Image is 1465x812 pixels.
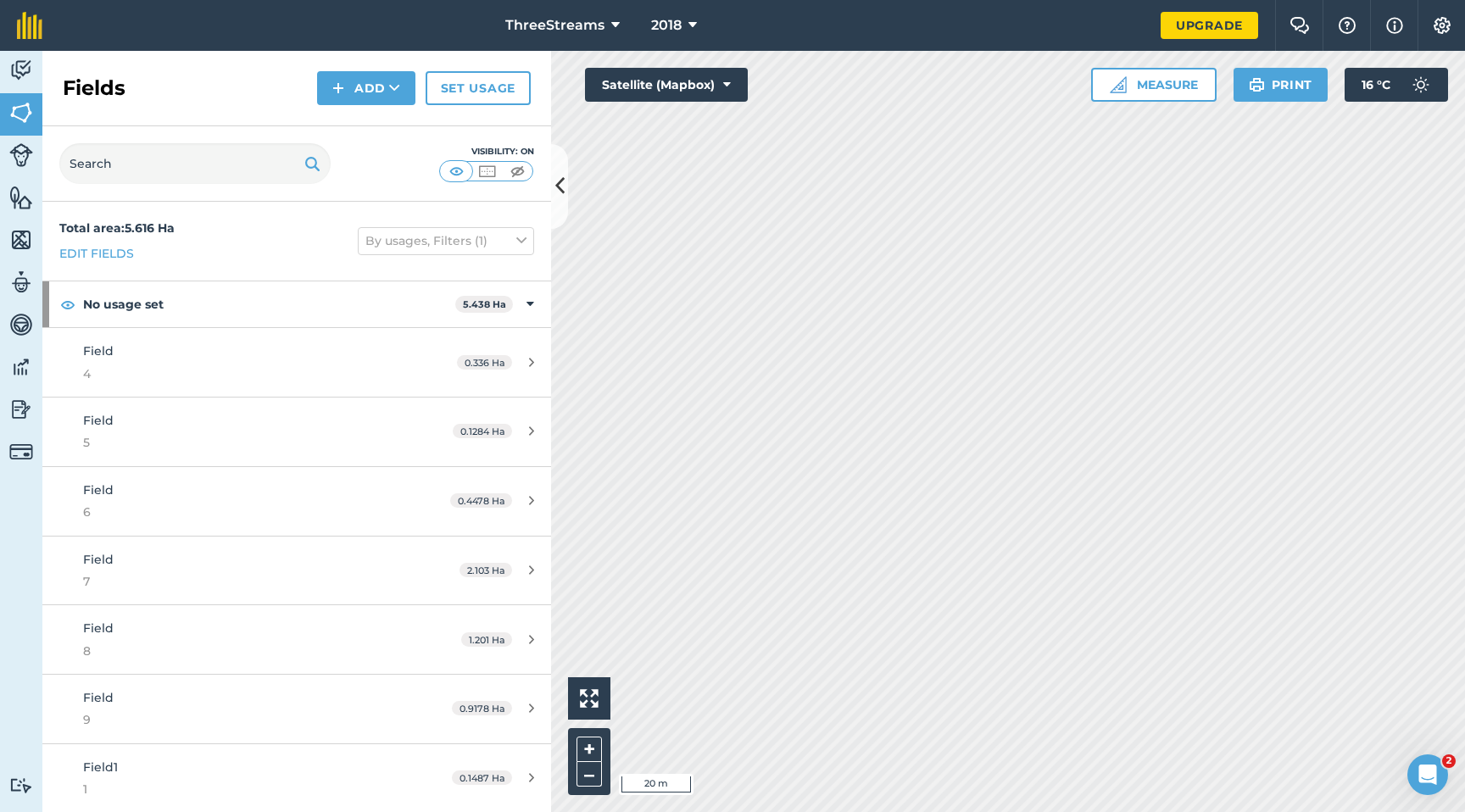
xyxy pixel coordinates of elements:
span: 2018 [651,15,682,36]
span: Field [83,690,114,705]
img: svg+xml;base64,PHN2ZyB4bWxucz0iaHR0cDovL3d3dy53My5vcmcvMjAwMC9zdmciIHdpZHRoPSIxNyIgaGVpZ2h0PSIxNy... [1386,15,1403,36]
span: 9 [83,710,402,729]
a: Field50.1284 Ha [42,398,551,466]
img: svg+xml;base64,PD94bWwgdmVyc2lvbj0iMS4wIiBlbmNvZGluZz0idXRmLTgiPz4KPCEtLSBHZW5lcmF0b3I6IEFkb2JlIE... [9,397,33,422]
img: svg+xml;base64,PD94bWwgdmVyc2lvbj0iMS4wIiBlbmNvZGluZz0idXRmLTgiPz4KPCEtLSBHZW5lcmF0b3I6IEFkb2JlIE... [1404,68,1438,102]
strong: 5.438 Ha [463,298,506,310]
iframe: Intercom live chat [1407,754,1448,795]
img: svg+xml;base64,PHN2ZyB4bWxucz0iaHR0cDovL3d3dy53My5vcmcvMjAwMC9zdmciIHdpZHRoPSI1MCIgaGVpZ2h0PSI0MC... [476,163,498,180]
a: Field40.336 Ha [42,328,551,397]
span: 1.201 Ha [461,632,512,647]
span: 6 [83,503,402,521]
span: Field [83,620,114,636]
div: Visibility: On [439,145,534,159]
button: + [577,737,602,762]
strong: No usage set [83,281,455,327]
a: Set usage [426,71,531,105]
span: 0.336 Ha [457,355,512,370]
a: Edit fields [59,244,134,263]
a: Upgrade [1161,12,1258,39]
span: 4 [83,364,402,383]
button: 16 °C [1345,68,1448,102]
button: Satellite (Mapbox) [585,68,748,102]
span: Field [83,343,114,359]
span: 0.1487 Ha [452,770,512,785]
span: Field1 [83,759,118,775]
button: By usages, Filters (1) [358,227,534,254]
span: 0.1284 Ha [453,424,512,438]
img: fieldmargin Logo [17,12,42,39]
button: Add [317,71,415,105]
a: Field81.201 Ha [42,605,551,674]
strong: Total area : 5.616 Ha [59,220,175,236]
img: Two speech bubbles overlapping with the left bubble in the forefront [1290,17,1310,34]
img: svg+xml;base64,PD94bWwgdmVyc2lvbj0iMS4wIiBlbmNvZGluZz0idXRmLTgiPz4KPCEtLSBHZW5lcmF0b3I6IEFkb2JlIE... [9,143,33,167]
a: Field60.4478 Ha [42,467,551,536]
span: 2 [1442,754,1456,768]
img: A question mark icon [1337,17,1357,34]
span: Field [83,482,114,498]
span: 8 [83,642,402,660]
h2: Fields [63,75,125,102]
img: svg+xml;base64,PHN2ZyB4bWxucz0iaHR0cDovL3d3dy53My5vcmcvMjAwMC9zdmciIHdpZHRoPSI1MCIgaGVpZ2h0PSI0MC... [507,163,528,180]
a: Field72.103 Ha [42,537,551,605]
span: 0.9178 Ha [452,701,512,715]
span: Field [83,552,114,567]
img: svg+xml;base64,PD94bWwgdmVyc2lvbj0iMS4wIiBlbmNvZGluZz0idXRmLTgiPz4KPCEtLSBHZW5lcmF0b3I6IEFkb2JlIE... [9,440,33,464]
span: 2.103 Ha [460,563,512,577]
span: 1 [83,780,402,798]
img: Ruler icon [1110,76,1127,93]
img: svg+xml;base64,PHN2ZyB4bWxucz0iaHR0cDovL3d3dy53My5vcmcvMjAwMC9zdmciIHdpZHRoPSI1MCIgaGVpZ2h0PSI0MC... [446,163,467,180]
a: Field90.9178 Ha [42,675,551,743]
img: svg+xml;base64,PD94bWwgdmVyc2lvbj0iMS4wIiBlbmNvZGluZz0idXRmLTgiPz4KPCEtLSBHZW5lcmF0b3I6IEFkb2JlIE... [9,58,33,83]
img: svg+xml;base64,PHN2ZyB4bWxucz0iaHR0cDovL3d3dy53My5vcmcvMjAwMC9zdmciIHdpZHRoPSIxOSIgaGVpZ2h0PSIyNC... [304,153,320,174]
img: svg+xml;base64,PHN2ZyB4bWxucz0iaHR0cDovL3d3dy53My5vcmcvMjAwMC9zdmciIHdpZHRoPSIxOCIgaGVpZ2h0PSIyNC... [60,294,75,314]
img: svg+xml;base64,PHN2ZyB4bWxucz0iaHR0cDovL3d3dy53My5vcmcvMjAwMC9zdmciIHdpZHRoPSIxNCIgaGVpZ2h0PSIyNC... [332,78,344,98]
img: svg+xml;base64,PD94bWwgdmVyc2lvbj0iMS4wIiBlbmNvZGluZz0idXRmLTgiPz4KPCEtLSBHZW5lcmF0b3I6IEFkb2JlIE... [9,270,33,295]
img: Four arrows, one pointing top left, one top right, one bottom right and the last bottom left [580,689,599,708]
span: Field [83,413,114,428]
span: 16 ° C [1362,68,1390,102]
span: ThreeStreams [505,15,604,36]
button: – [577,762,602,787]
img: svg+xml;base64,PD94bWwgdmVyc2lvbj0iMS4wIiBlbmNvZGluZz0idXRmLTgiPz4KPCEtLSBHZW5lcmF0b3I6IEFkb2JlIE... [9,777,33,793]
button: Print [1234,68,1329,102]
div: No usage set5.438 Ha [42,281,551,327]
img: svg+xml;base64,PHN2ZyB4bWxucz0iaHR0cDovL3d3dy53My5vcmcvMjAwMC9zdmciIHdpZHRoPSI1NiIgaGVpZ2h0PSI2MC... [9,227,33,253]
img: svg+xml;base64,PD94bWwgdmVyc2lvbj0iMS4wIiBlbmNvZGluZz0idXRmLTgiPz4KPCEtLSBHZW5lcmF0b3I6IEFkb2JlIE... [9,312,33,337]
input: Search [59,143,331,184]
span: 5 [83,433,402,452]
button: Measure [1091,68,1217,102]
span: 7 [83,572,402,591]
img: A cog icon [1432,17,1452,34]
img: svg+xml;base64,PHN2ZyB4bWxucz0iaHR0cDovL3d3dy53My5vcmcvMjAwMC9zdmciIHdpZHRoPSI1NiIgaGVpZ2h0PSI2MC... [9,100,33,125]
img: svg+xml;base64,PHN2ZyB4bWxucz0iaHR0cDovL3d3dy53My5vcmcvMjAwMC9zdmciIHdpZHRoPSI1NiIgaGVpZ2h0PSI2MC... [9,185,33,210]
span: 0.4478 Ha [450,493,512,508]
img: svg+xml;base64,PHN2ZyB4bWxucz0iaHR0cDovL3d3dy53My5vcmcvMjAwMC9zdmciIHdpZHRoPSIxOSIgaGVpZ2h0PSIyNC... [1249,75,1265,95]
img: svg+xml;base64,PD94bWwgdmVyc2lvbj0iMS4wIiBlbmNvZGluZz0idXRmLTgiPz4KPCEtLSBHZW5lcmF0b3I6IEFkb2JlIE... [9,354,33,380]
